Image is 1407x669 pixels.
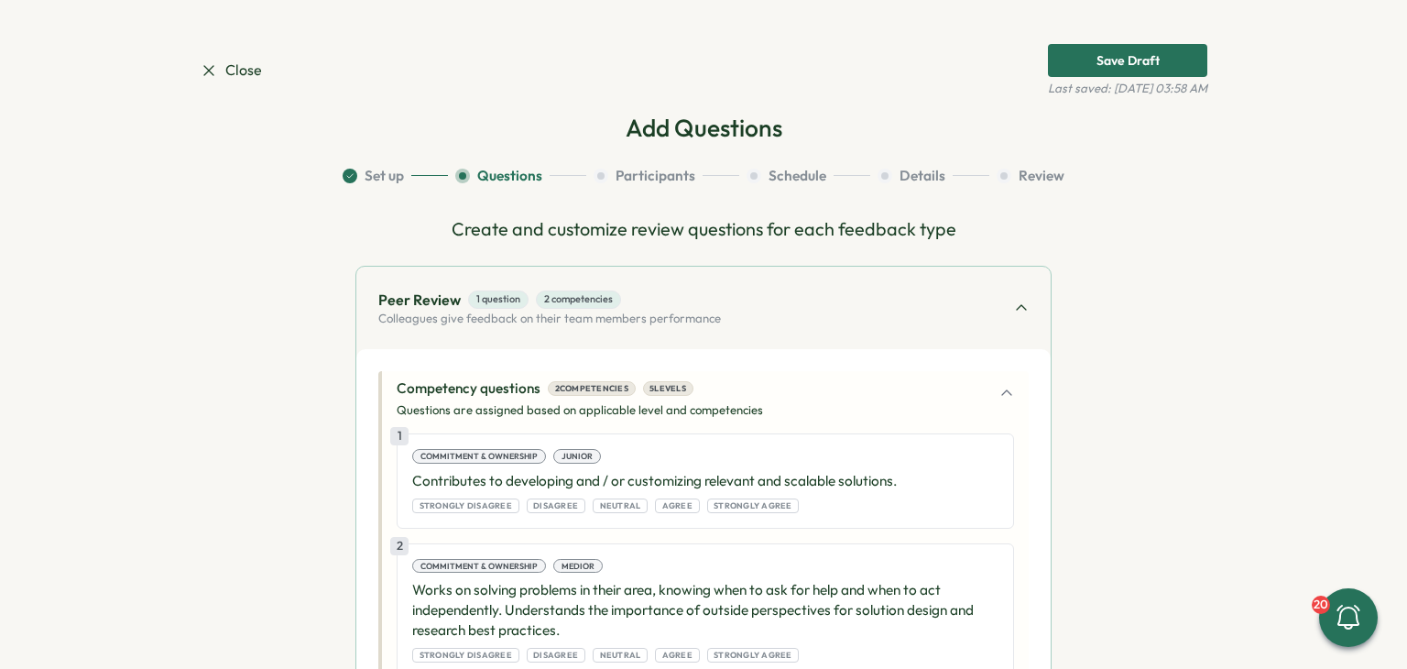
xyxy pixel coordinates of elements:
span: Disagree [533,649,578,662]
p: Contributes to developing and / or customizing relevant and scalable solutions. [412,471,998,491]
span: Last saved: [DATE] 03:58 AM [1048,81,1207,97]
span: Agree [662,649,693,662]
h2: Add Questions [626,112,782,144]
button: Save Draft [1048,44,1207,77]
button: Schedule [747,166,870,186]
span: 1 question [468,291,529,308]
span: 2 competencies [536,291,621,308]
button: 20 [1319,588,1378,647]
p: Colleagues give feedback on their team members performance [378,311,721,327]
button: Review [997,166,1064,186]
span: Neutral [600,649,641,662]
div: 20 [1312,596,1330,614]
div: Junior [553,449,601,464]
p: Peer Review [378,289,461,312]
button: Participants [594,166,739,186]
span: Strongly Disagree [420,649,512,662]
div: 2 [390,537,409,555]
div: Commitment & Ownership [412,449,546,464]
button: Questions [455,166,586,186]
p: Competency questions [397,378,540,399]
span: Strongly Agree [714,499,792,512]
span: Strongly Agree [714,649,792,662]
span: 5 levels [649,382,686,395]
span: Agree [662,499,693,512]
p: Questions are assigned based on applicable level and competencies [397,402,763,419]
a: Close [200,59,262,82]
div: Medior [553,559,603,574]
span: Strongly Disagree [420,499,512,512]
span: Neutral [600,499,641,512]
p: Works on solving problems in their area, knowing when to ask for help and when to act independent... [412,580,998,641]
button: Set up [343,166,448,186]
div: 1 [390,427,409,445]
span: 2 competencies [555,382,628,395]
p: Create and customize review questions for each feedback type [355,215,1052,244]
div: Save Draft [1096,54,1160,67]
span: Disagree [533,499,578,512]
button: Details [878,166,989,186]
div: Commitment & Ownership [412,559,546,574]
